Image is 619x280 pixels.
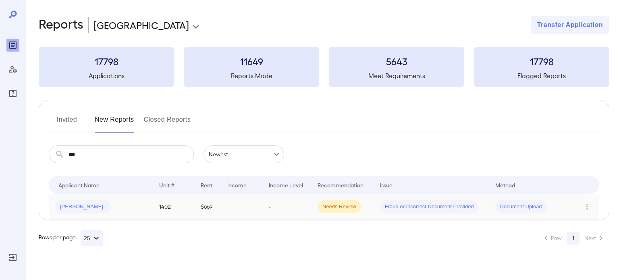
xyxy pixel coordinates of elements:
[262,194,311,220] td: -
[474,55,609,68] h3: 17798
[6,87,19,100] div: FAQ
[55,203,111,211] span: [PERSON_NAME]..
[329,71,464,81] h5: Meet Requirements
[318,203,361,211] span: Needs Review
[227,180,247,190] div: Income
[184,71,319,81] h5: Reports Made
[6,63,19,76] div: Manage Users
[474,71,609,81] h5: Flagged Reports
[144,113,191,133] button: Closed Reports
[495,180,515,190] div: Method
[531,16,609,34] button: Transfer Application
[6,251,19,264] div: Log Out
[39,47,609,87] summary: 17798Applications11649Reports Made5643Meet Requirements17798Flagged Reports
[538,232,609,245] nav: pagination navigation
[567,232,580,245] button: page 1
[318,180,364,190] div: Recommendation
[95,113,134,133] button: New Reports
[159,180,174,190] div: Unit #
[269,180,303,190] div: Income Level
[204,145,284,163] div: Newest
[58,180,100,190] div: Applicant Name
[39,55,174,68] h3: 17798
[39,71,174,81] h5: Applications
[93,19,189,31] p: [GEOGRAPHIC_DATA]
[81,230,103,246] button: 25
[201,180,214,190] div: Rent
[184,55,319,68] h3: 11649
[39,16,83,34] h2: Reports
[39,230,103,246] div: Rows per page
[380,203,479,211] span: Fraud or Incorrect Document Provided
[329,55,464,68] h3: 5643
[153,194,194,220] td: 1402
[380,180,393,190] div: Issue
[6,39,19,52] div: Reports
[495,203,547,211] span: Document Upload
[194,194,221,220] td: $669
[581,200,594,213] button: Row Actions
[49,113,85,133] button: Invited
